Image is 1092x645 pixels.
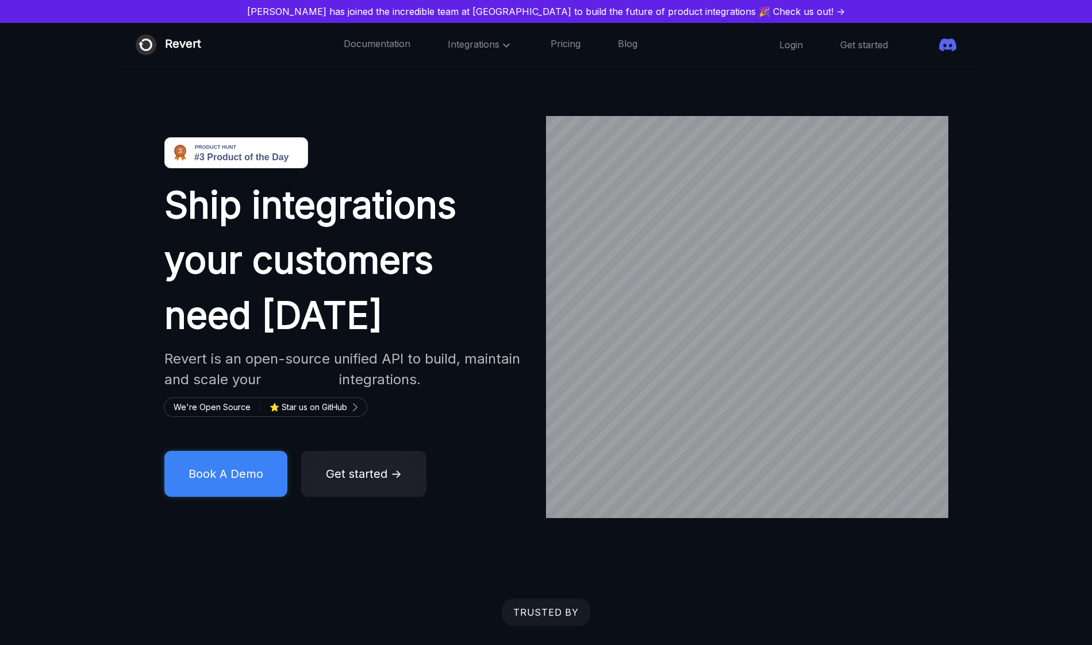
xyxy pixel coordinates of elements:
div: Revert [165,34,201,55]
img: Revert - Open-source unified API to build product integrations | Product Hunt [164,137,308,168]
button: Get started → [301,451,426,497]
a: Blog [618,37,637,52]
a: Get started [840,38,888,51]
a: Pricing [551,37,580,52]
img: Revert logo [136,34,156,55]
a: Login [779,38,803,51]
a: Documentation [344,37,410,52]
h1: Ship integrations your customers need [DATE] [164,177,525,343]
img: image [86,173,500,477]
button: Book A Demo [164,451,287,497]
a: ⭐ Star us on GitHub [270,400,356,414]
h2: Revert is an open-source unified API to build, maintain and scale your integrations. [164,349,525,390]
a: [PERSON_NAME] has joined the incredible team at [GEOGRAPHIC_DATA] to build the future of product ... [5,5,1087,18]
div: TRUSTED BY [502,598,590,626]
span: Integrations [448,38,513,50]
